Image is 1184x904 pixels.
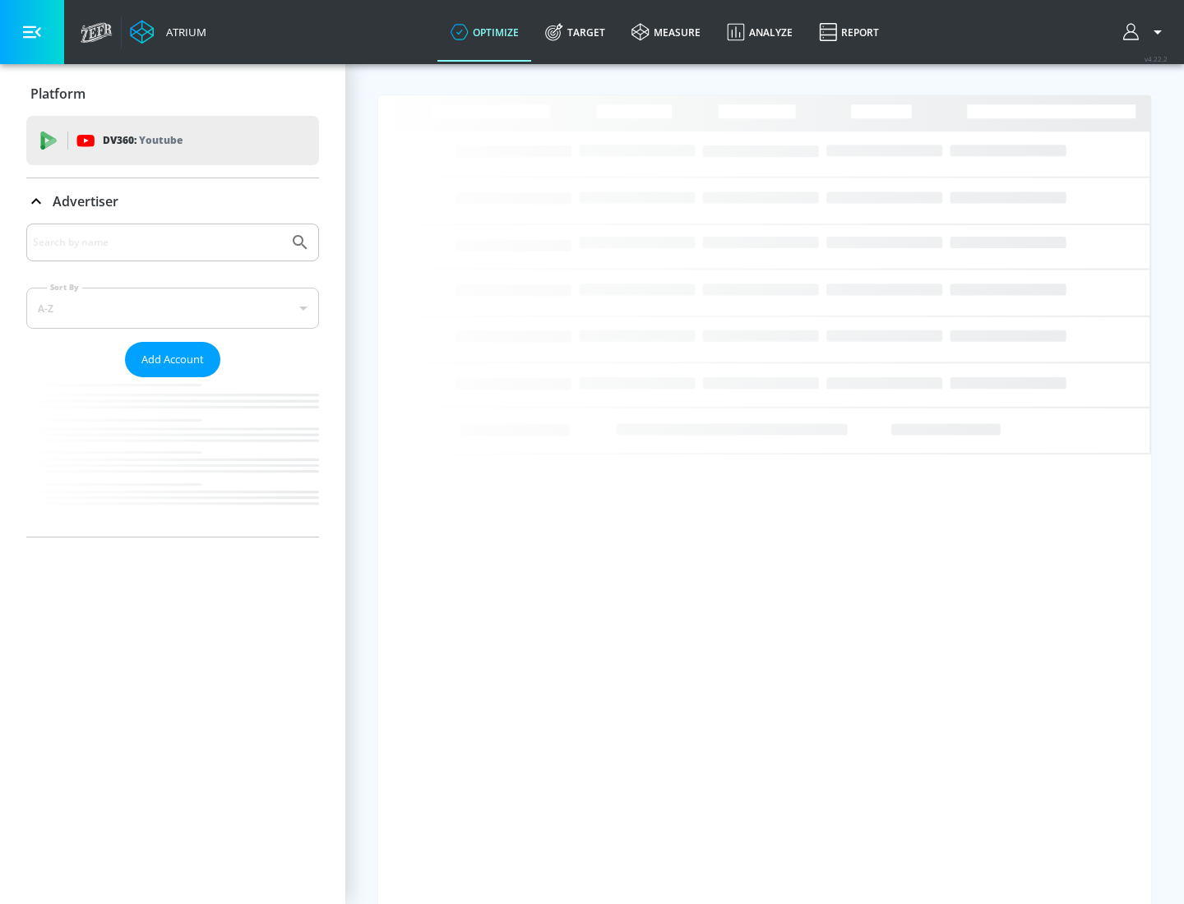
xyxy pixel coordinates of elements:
p: Advertiser [53,192,118,210]
span: Add Account [141,350,204,369]
a: Atrium [130,20,206,44]
p: Platform [30,85,86,103]
a: Target [532,2,618,62]
a: optimize [437,2,532,62]
a: Report [806,2,892,62]
div: Platform [26,71,319,117]
div: Advertiser [26,224,319,537]
p: DV360: [103,131,183,150]
div: DV360: Youtube [26,116,319,165]
label: Sort By [47,282,82,293]
input: Search by name [33,232,282,253]
a: measure [618,2,714,62]
button: Add Account [125,342,220,377]
div: Atrium [160,25,206,39]
div: Advertiser [26,178,319,224]
nav: list of Advertiser [26,377,319,537]
span: v 4.22.2 [1145,54,1168,63]
div: A-Z [26,288,319,329]
a: Analyze [714,2,806,62]
p: Youtube [139,131,183,149]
